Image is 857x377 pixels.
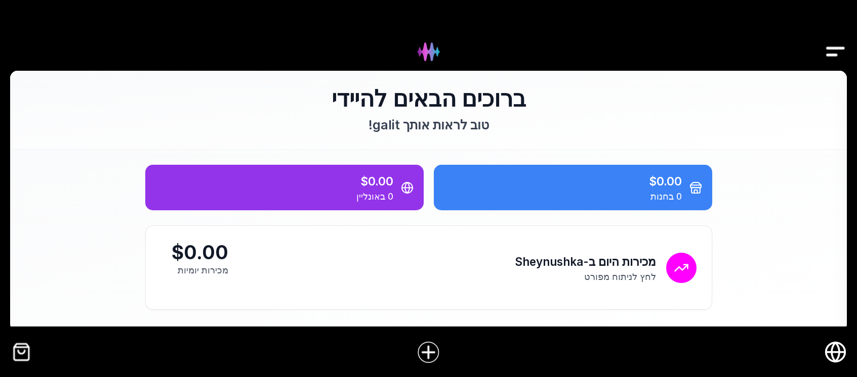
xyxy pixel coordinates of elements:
h2: מכירות היום ב-Sheynushka [515,253,656,270]
img: Hydee Logo [409,32,448,71]
p: לחץ לניתוח מפורט [515,270,656,283]
img: הוסף פריט [417,340,441,364]
div: 0 באונליין [155,190,393,203]
button: Drawer [824,24,847,47]
span: טוב לראות אותך galit ! [369,117,489,132]
div: $0.00 [444,172,682,190]
h1: ברוכים הבאים להיידי [145,86,712,111]
img: Drawer [824,32,847,71]
div: מכירות יומיות [161,264,228,276]
a: הוסף פריט [409,333,448,372]
div: 0 בחנות [444,190,682,203]
div: $0.00 [161,241,228,264]
img: קופה [10,341,33,363]
div: $0.00 [155,172,393,190]
a: חנות אונליין [824,341,847,363]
